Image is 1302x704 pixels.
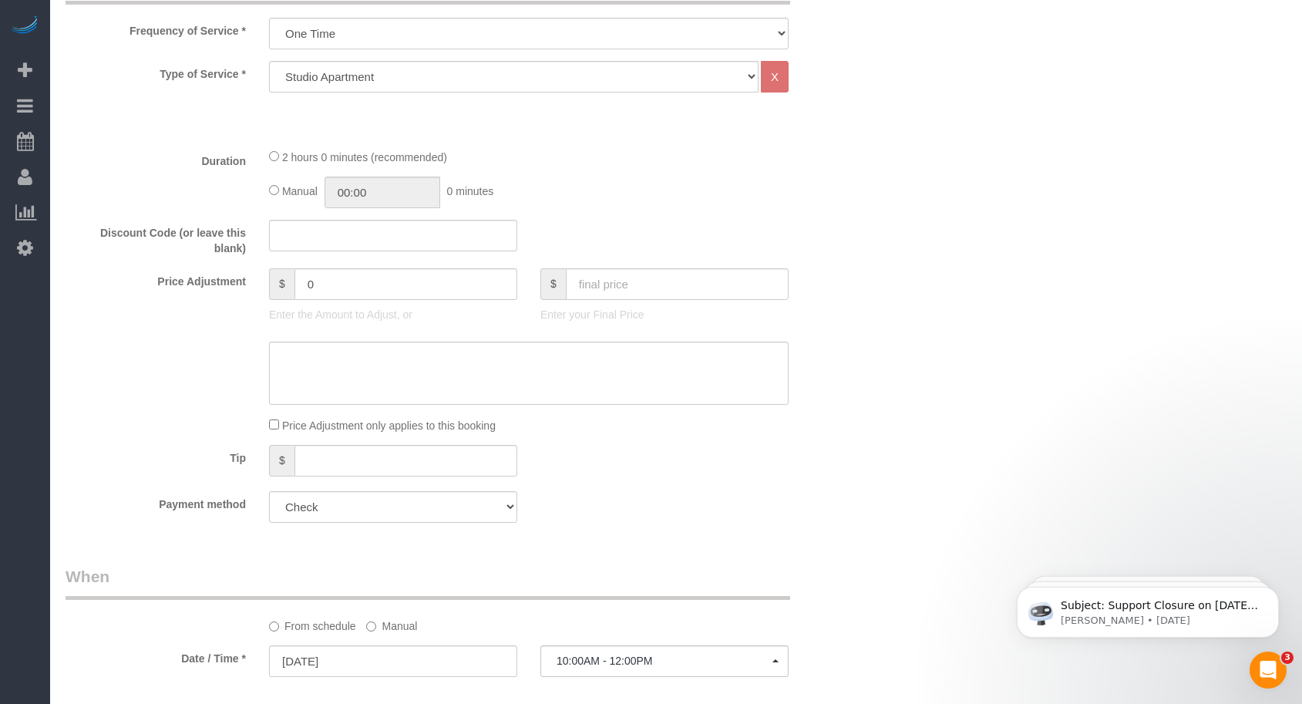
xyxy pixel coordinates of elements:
[566,268,789,300] input: final price
[540,307,789,322] p: Enter your Final Price
[540,645,789,677] button: 10:00AM - 12:00PM
[1250,652,1287,689] iframe: Intercom live chat
[54,645,257,666] label: Date / Time *
[269,645,517,677] input: MM/DD/YYYY
[282,185,318,197] span: Manual
[269,621,279,632] input: From schedule
[66,565,790,600] legend: When
[1281,652,1294,664] span: 3
[269,445,294,477] span: $
[54,445,257,466] label: Tip
[282,419,496,432] span: Price Adjustment only applies to this booking
[447,185,494,197] span: 0 minutes
[54,18,257,39] label: Frequency of Service *
[557,655,772,667] span: 10:00AM - 12:00PM
[282,151,447,163] span: 2 hours 0 minutes (recommended)
[54,268,257,289] label: Price Adjustment
[54,491,257,512] label: Payment method
[540,268,566,300] span: $
[994,554,1302,662] iframe: Intercom notifications message
[54,61,257,82] label: Type of Service *
[54,220,257,256] label: Discount Code (or leave this blank)
[9,15,40,37] img: Automaid Logo
[54,148,257,169] label: Duration
[269,268,294,300] span: $
[366,621,376,632] input: Manual
[269,613,356,634] label: From schedule
[269,307,517,322] p: Enter the Amount to Adjust, or
[366,613,417,634] label: Manual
